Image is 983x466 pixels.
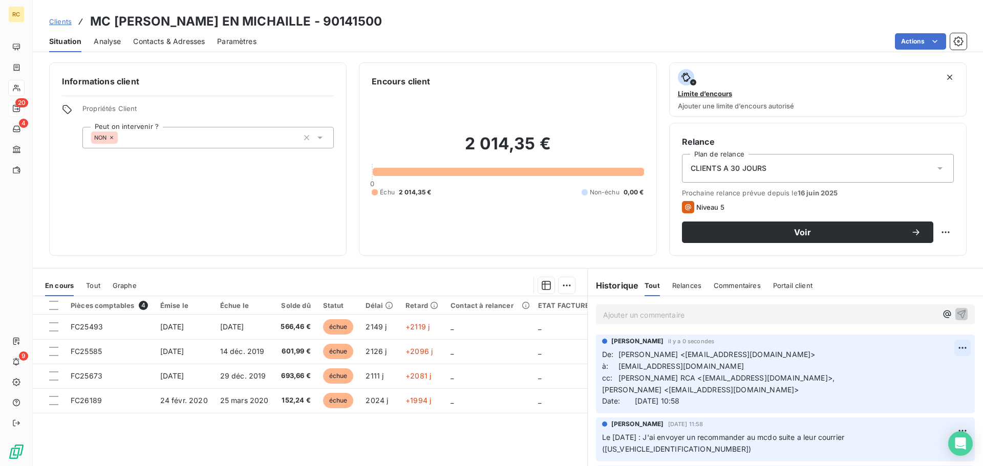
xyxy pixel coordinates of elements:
[8,443,25,460] img: Logo LeanPay
[160,396,208,405] span: 24 févr. 2020
[602,350,816,359] span: De: [PERSON_NAME] <[EMAIL_ADDRESS][DOMAIN_NAME]>
[538,371,541,380] span: _
[45,281,74,290] span: En cours
[672,281,701,290] span: Relances
[405,371,431,380] span: +2081 j
[94,135,106,141] span: NON
[682,136,954,148] h6: Relance
[602,362,744,370] span: à: [EMAIL_ADDRESS][DOMAIN_NAME]
[602,373,835,382] span: cc: [PERSON_NAME] RCA <[EMAIL_ADDRESS][DOMAIN_NAME]>,
[71,347,102,356] span: FC25585
[372,134,644,164] h2: 2 014,35 €
[451,396,454,405] span: _
[678,90,732,98] span: Limite d’encours
[71,371,102,380] span: FC25673
[71,396,102,405] span: FC26189
[451,371,454,380] span: _
[773,281,813,290] span: Portail client
[118,133,126,142] input: Ajouter une valeur
[323,368,354,384] span: échue
[8,6,25,23] div: RC
[94,36,121,47] span: Analyse
[71,301,148,310] div: Pièces comptables
[49,16,72,27] a: Clients
[366,347,387,356] span: 2126 j
[611,337,664,346] span: [PERSON_NAME]
[19,351,28,361] span: 9
[281,301,310,309] div: Solde dû
[323,301,354,309] div: Statut
[220,322,244,331] span: [DATE]
[113,281,137,290] span: Graphe
[366,396,388,405] span: 2024 j
[380,188,395,197] span: Échu
[798,189,838,197] span: 16 juin 2025
[611,419,664,429] span: [PERSON_NAME]
[948,431,973,456] div: Open Intercom Messenger
[323,319,354,335] span: échue
[366,371,383,380] span: 2111 j
[323,344,354,359] span: échue
[682,189,954,197] span: Prochaine relance prévue depuis le
[588,279,639,292] h6: Historique
[220,301,269,309] div: Échue le
[281,371,310,381] span: 693,66 €
[602,396,680,405] span: Date: [DATE] 10:58
[645,281,660,290] span: Tout
[451,322,454,331] span: _
[602,385,799,394] span: [PERSON_NAME] <[EMAIL_ADDRESS][DOMAIN_NAME]>
[714,281,761,290] span: Commentaires
[538,347,541,356] span: _
[405,396,431,405] span: +1994 j
[220,396,269,405] span: 25 mars 2020
[451,301,526,309] div: Contact à relancer
[281,346,310,357] span: 601,99 €
[696,203,724,211] span: Niveau 5
[15,98,28,107] span: 20
[160,301,208,309] div: Émise le
[405,322,430,331] span: +2119 j
[691,163,767,173] span: CLIENTS A 30 JOURS
[602,433,847,453] span: Le [DATE] : J'ai envoyer un recommander au mcdo suite a leur courrier ([US_VEHICLE_IDENTIFICATION...
[49,36,81,47] span: Situation
[160,322,184,331] span: [DATE]
[133,36,205,47] span: Contacts & Adresses
[82,104,334,119] span: Propriétés Client
[160,347,184,356] span: [DATE]
[49,17,72,26] span: Clients
[71,322,103,331] span: FC25493
[538,301,647,309] div: ETAT FACTURE CHEZ LE CLIENT
[895,33,946,50] button: Actions
[399,188,432,197] span: 2 014,35 €
[139,301,148,310] span: 4
[160,371,184,380] span: [DATE]
[624,188,644,197] span: 0,00 €
[323,393,354,408] span: échue
[405,347,433,356] span: +2096 j
[366,301,393,309] div: Délai
[668,338,715,344] span: il y a 0 secondes
[694,228,911,236] span: Voir
[678,102,794,110] span: Ajouter une limite d’encours autorisé
[370,180,374,188] span: 0
[451,347,454,356] span: _
[217,36,257,47] span: Paramètres
[538,396,541,405] span: _
[220,347,265,356] span: 14 déc. 2019
[405,301,438,309] div: Retard
[668,421,703,427] span: [DATE] 11:58
[90,12,382,31] h3: MC [PERSON_NAME] EN MICHAILLE - 90141500
[19,119,28,128] span: 4
[366,322,387,331] span: 2149 j
[590,188,619,197] span: Non-échu
[669,62,967,117] button: Limite d’encoursAjouter une limite d’encours autorisé
[220,371,266,380] span: 29 déc. 2019
[281,395,310,406] span: 152,24 €
[682,221,933,243] button: Voir
[62,75,334,87] h6: Informations client
[372,75,430,87] h6: Encours client
[538,322,541,331] span: _
[86,281,100,290] span: Tout
[281,322,310,332] span: 566,46 €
